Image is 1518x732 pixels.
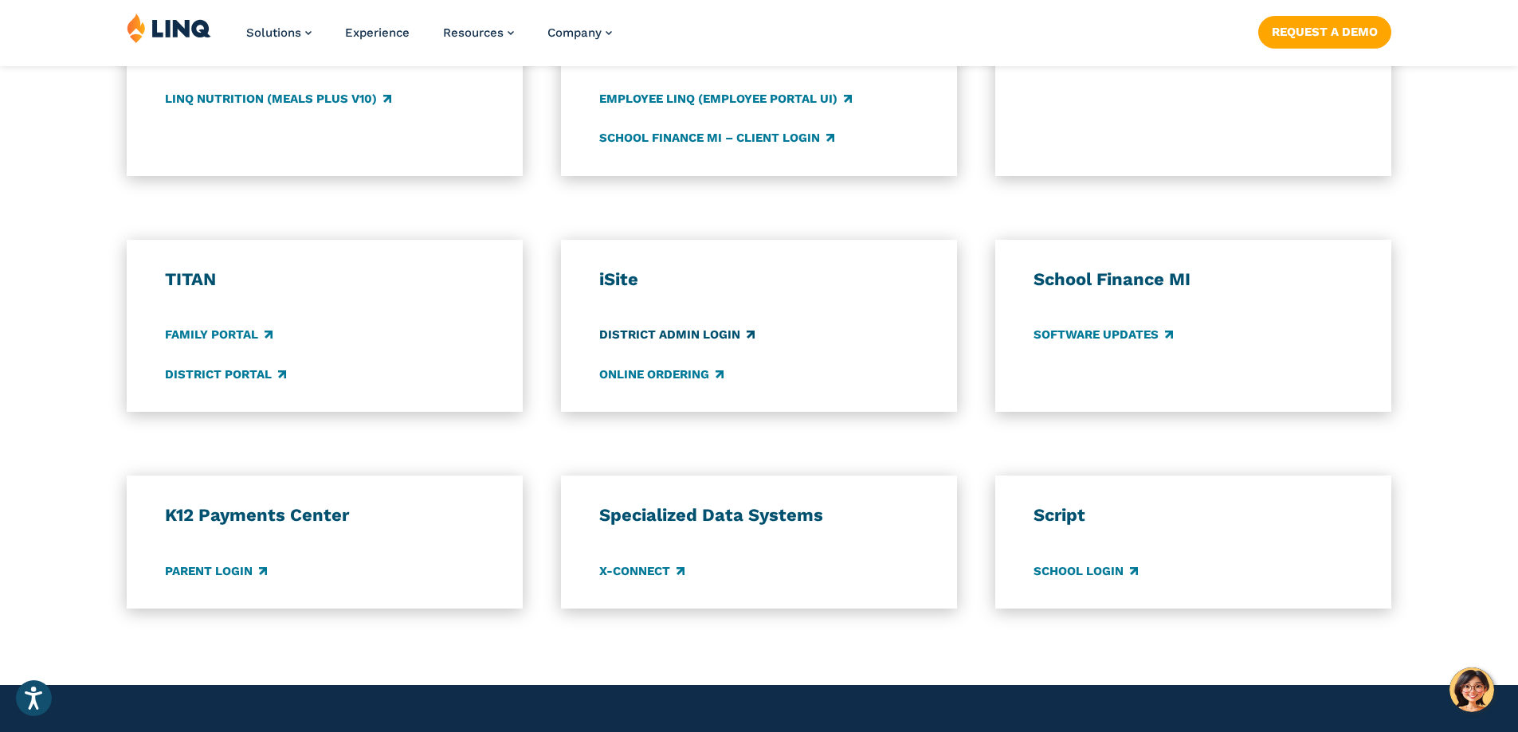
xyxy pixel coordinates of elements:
button: Hello, have a question? Let’s chat. [1449,667,1494,712]
span: Resources [443,25,504,40]
a: School Finance MI – Client Login [599,129,834,147]
a: Parent Login [165,562,267,580]
img: LINQ | K‑12 Software [127,13,211,43]
nav: Button Navigation [1258,13,1391,48]
span: Company [547,25,602,40]
h3: TITAN [165,268,485,291]
nav: Primary Navigation [246,13,612,65]
a: Employee LINQ (Employee Portal UI) [599,90,852,108]
a: X-Connect [599,562,684,580]
a: Online Ordering [599,366,724,383]
a: Solutions [246,25,312,40]
a: Request a Demo [1258,16,1391,48]
a: Software Updates [1034,327,1173,344]
span: Solutions [246,25,301,40]
h3: School Finance MI [1034,268,1354,291]
a: Family Portal [165,327,273,344]
a: Company [547,25,612,40]
h3: Specialized Data Systems [599,504,920,526]
a: School Login [1034,562,1138,580]
h3: Script [1034,504,1354,526]
a: Resources [443,25,514,40]
a: District Portal [165,366,286,383]
h3: K12 Payments Center [165,504,485,526]
a: Experience [345,25,410,40]
a: LINQ Nutrition (Meals Plus v10) [165,90,391,108]
a: District Admin Login [599,327,755,344]
h3: iSite [599,268,920,291]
